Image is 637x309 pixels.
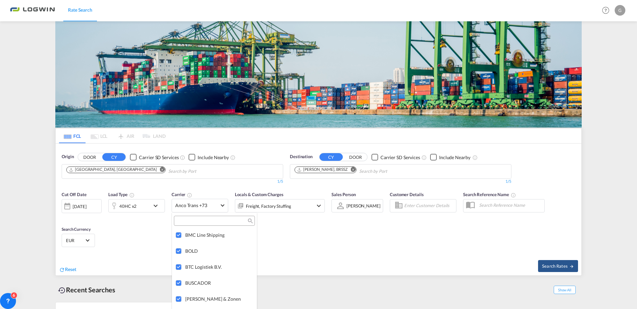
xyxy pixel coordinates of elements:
div: BMC Line Shipping [185,232,252,238]
md-icon: icon-magnify [247,218,252,223]
div: BOLD [185,248,252,254]
div: Cleve & Zonen [185,296,252,302]
div: BUSCADOR [185,280,252,286]
div: BTC Logistiek B.V. [185,264,252,270]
